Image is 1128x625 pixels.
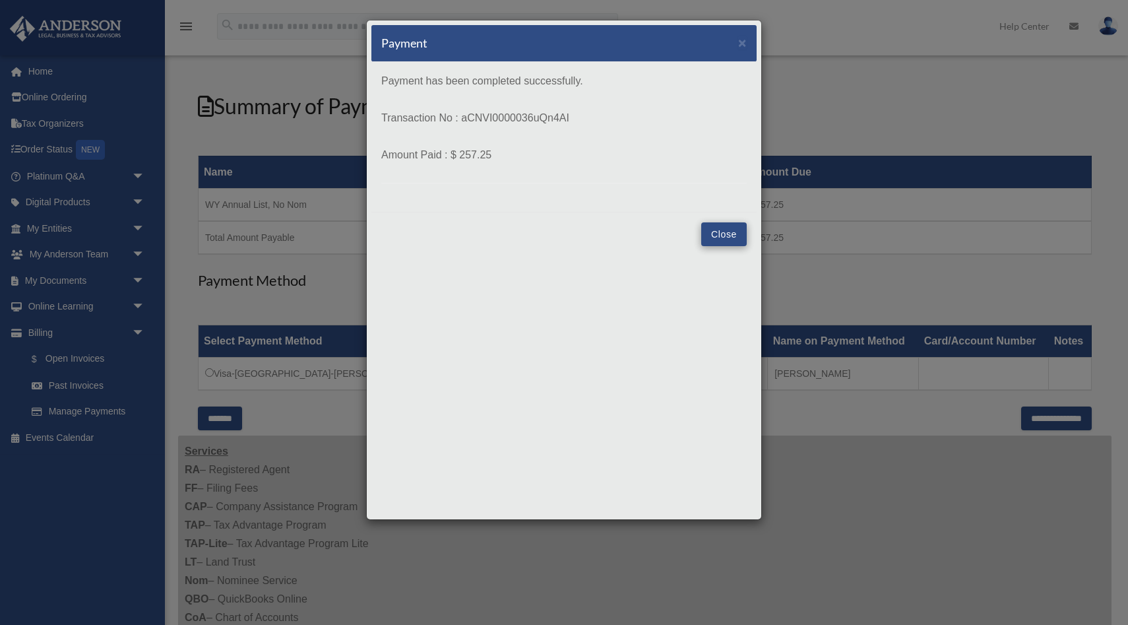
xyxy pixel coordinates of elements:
[738,36,747,49] button: Close
[701,222,747,246] button: Close
[738,35,747,50] span: ×
[381,109,747,127] p: Transaction No : aCNVI0000036uQn4AI
[381,35,427,51] h5: Payment
[381,146,747,164] p: Amount Paid : $ 257.25
[381,72,747,90] p: Payment has been completed successfully.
